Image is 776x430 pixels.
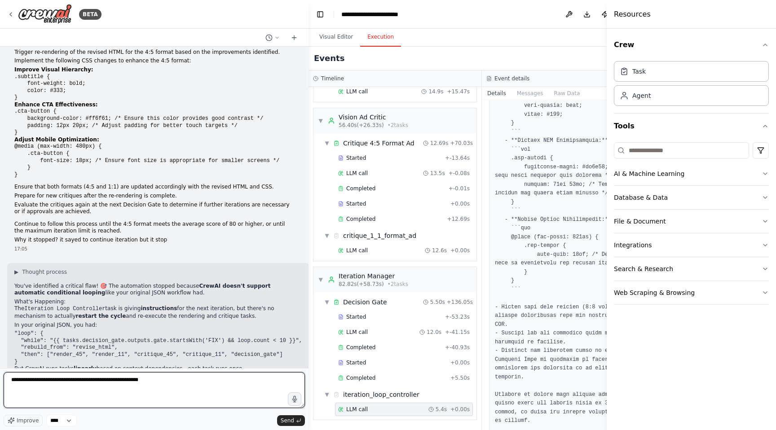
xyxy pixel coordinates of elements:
[430,170,445,177] span: 13.5s
[614,114,769,139] button: Tools
[14,143,280,177] code: @media (max-width: 480px) { .cta-button { font-size: 18px; /* Ensure font size is appropriate for...
[346,88,368,95] span: LLM call
[346,313,366,320] span: Started
[427,329,441,336] span: 12.0s
[346,185,375,192] span: Completed
[614,257,769,281] button: Search & Research
[428,88,443,95] span: 14.9s
[482,87,511,100] button: Details
[324,391,330,398] span: ▼
[632,67,646,76] div: Task
[339,113,408,122] div: Vision Ad Critic
[4,415,43,426] button: Improve
[318,117,323,124] span: ▼
[447,215,470,223] span: + 12.69s
[14,330,302,364] code: "loop": { "while": "{{ tasks.decision_gate.outputs.gate.startsWith('FIX') && loop.count < 10 }}",...
[318,276,323,283] span: ▼
[343,390,419,399] div: iteration_loop_controller
[388,122,408,129] span: • 2 task s
[22,268,67,276] span: Thought process
[324,140,330,147] span: ▼
[14,237,294,244] p: Why it stopped? it sayed to continue iteration but it stop
[312,28,360,47] button: Visual Editor
[24,306,105,312] code: Iteration Loop Controller
[430,140,449,147] span: 12.69s
[614,57,769,113] div: Crew
[14,101,98,108] strong: Enhance CTA Effectiveness:
[549,87,586,100] button: Raw Data
[14,298,302,306] h2: What's Happening:
[14,108,264,136] code: .cta-button { background-color: #ff6f61; /* Ensure this color provides good contrast */ padding: ...
[343,139,414,148] div: Critique 4:5 Format Ad
[277,415,305,426] button: Send
[14,283,270,296] strong: CrewAI doesn't support automatic conditional looping
[14,136,99,143] strong: Adjust Mobile Optimization:
[450,359,470,366] span: + 0.00s
[632,91,651,100] div: Agent
[141,305,177,312] strong: instructions
[450,200,470,207] span: + 0.00s
[14,246,294,252] div: 17:05
[14,283,302,297] p: You've identified a critical flaw! 🎯 The automation stopped because like your original JSON workf...
[339,122,384,129] span: 56.40s (+26.33s)
[314,8,326,21] button: Hide left sidebar
[14,66,93,73] strong: Improve Visual Hierarchy:
[14,193,294,200] p: Prepare for new critiques after the re-rendering is complete.
[321,75,344,82] h3: Timeline
[346,154,366,162] span: Started
[450,247,470,254] span: + 0.00s
[341,10,423,19] nav: breadcrumb
[447,88,470,95] span: + 15.47s
[450,406,470,413] span: + 0.00s
[449,185,470,192] span: + -0.01s
[14,221,294,235] p: Continue to follow this process until the 4:5 format meets the average score of 80 or higher, or ...
[614,162,769,185] button: AI & Machine Learning
[346,359,366,366] span: Started
[14,268,18,276] span: ▶
[346,170,368,177] span: LLM call
[346,329,368,336] span: LLM call
[14,202,294,215] p: Evaluate the critiques again at the next Decision Gate to determine if further iterations are nec...
[447,298,473,306] span: + 136.05s
[339,281,384,288] span: 82.82s (+58.73s)
[445,313,470,320] span: + -53.23s
[346,200,366,207] span: Started
[346,406,368,413] span: LLM call
[14,49,294,56] p: Trigger re-rendering of the revised HTML for the 4:5 format based on the improvements identified.
[18,4,72,24] img: Logo
[288,392,301,406] button: Click to speak your automation idea
[346,344,375,351] span: Completed
[450,140,473,147] span: + 70.03s
[614,32,769,57] button: Crew
[432,247,447,254] span: 12.6s
[346,374,375,382] span: Completed
[445,154,470,162] span: + -13.64s
[287,32,301,43] button: Start a new chat
[388,281,408,288] span: • 2 task s
[314,52,344,65] h2: Events
[494,75,529,82] h3: Event details
[324,298,330,306] span: ▼
[346,215,375,223] span: Completed
[445,344,470,351] span: + -40.93s
[281,417,294,424] span: Send
[14,365,302,373] p: But CrewAI runs tasks based on context dependencies - each task runs once.
[343,231,416,240] div: critique_1_1_format_ad
[449,170,470,177] span: + -0.08s
[74,365,97,372] strong: linearly
[14,322,302,329] p: In your original JSON, you had:
[14,57,294,65] p: Implement the following CSS changes to enhance the 4:5 format:
[511,87,549,100] button: Messages
[445,329,470,336] span: + -41.15s
[76,313,126,319] strong: restart the cycle
[614,186,769,209] button: Database & Data
[262,32,283,43] button: Switch to previous chat
[14,268,67,276] button: ▶Thought process
[14,74,85,101] code: .subtitle { font-weight: bold; color: #333; }
[614,139,769,312] div: Tools
[79,9,101,20] div: BETA
[14,305,302,320] p: The task is giving for the next iteration, but there's no mechanism to actually and re-execute th...
[346,247,368,254] span: LLM call
[343,298,387,307] div: Decision Gate
[339,272,408,281] div: Iteration Manager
